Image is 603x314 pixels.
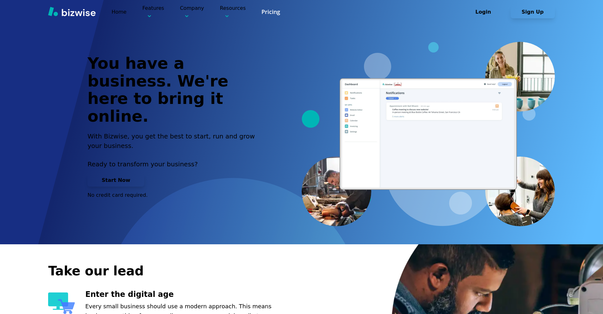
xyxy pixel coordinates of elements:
[220,4,246,19] p: Resources
[261,8,280,16] a: Pricing
[87,177,144,183] a: Start Now
[48,7,96,16] img: Bizwise Logo
[180,4,204,19] p: Company
[85,289,286,300] h3: Enter the digital age
[461,9,511,15] a: Login
[87,55,262,125] h1: You have a business. We're here to bring it online.
[48,262,523,279] h2: Take our lead
[511,6,555,18] button: Sign Up
[48,292,75,314] img: Enter the digital age Icon
[461,6,506,18] button: Login
[142,4,164,19] p: Features
[87,131,262,151] h2: With Bizwise, you get the best to start, run and grow your business.
[511,9,555,15] a: Sign Up
[87,174,144,187] button: Start Now
[111,9,126,15] a: Home
[87,159,262,169] p: Ready to transform your business?
[87,192,262,199] p: No credit card required.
